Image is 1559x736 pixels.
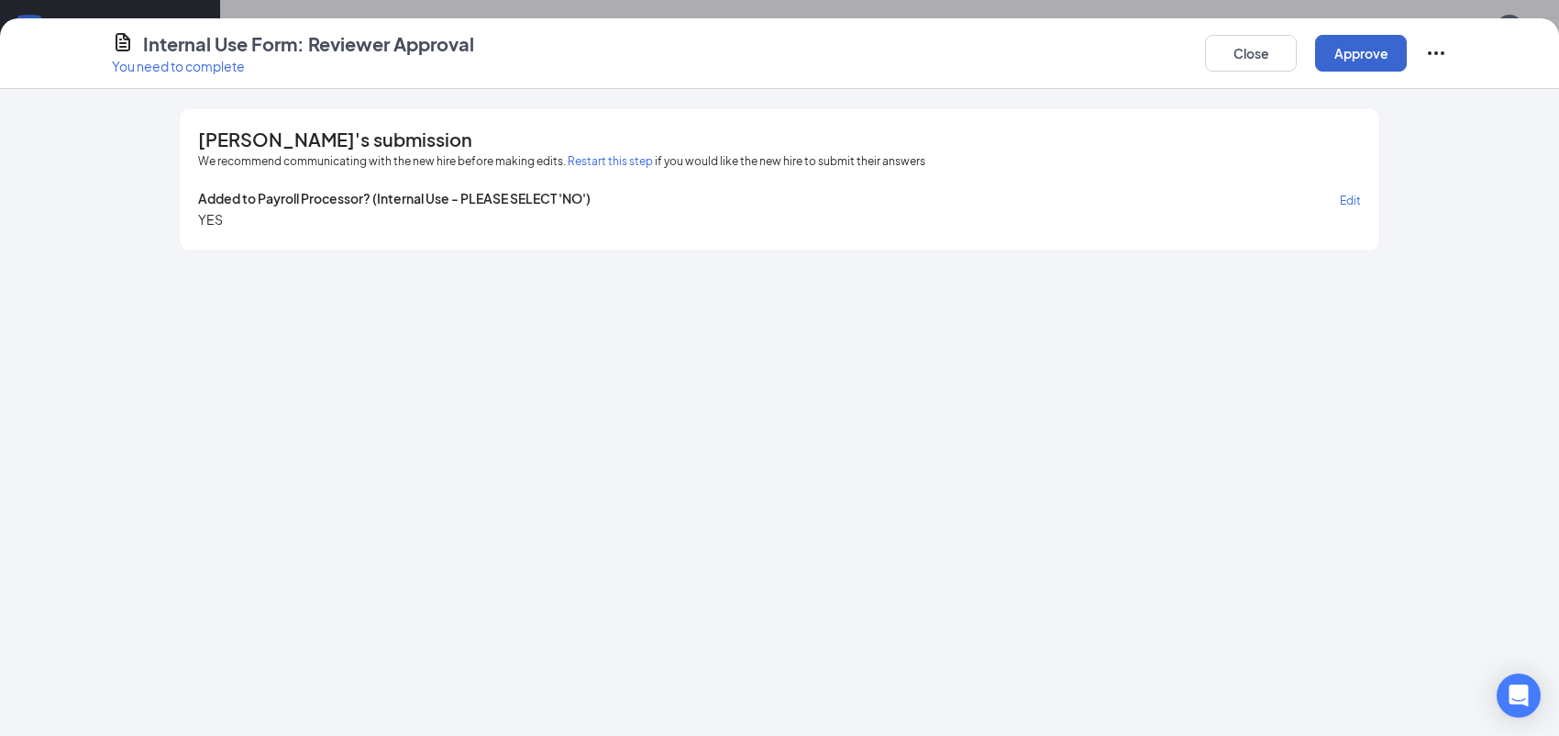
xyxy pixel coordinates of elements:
button: Restart this step [568,152,653,171]
svg: CustomFormIcon [112,31,134,53]
span: YES [198,210,223,229]
span: Edit [1340,194,1361,207]
span: We recommend communicating with the new hire before making edits. if you would like the new hire ... [198,152,925,171]
span: Added to Payroll Processor? (Internal Use - PLEASE SELECT 'NO') [198,189,591,210]
button: Close [1205,35,1297,72]
span: [PERSON_NAME]'s submission [198,130,472,149]
h4: Internal Use Form: Reviewer Approval [143,31,474,57]
button: Approve [1315,35,1407,72]
p: You need to complete [112,57,474,75]
svg: Ellipses [1425,42,1447,64]
div: Open Intercom Messenger [1497,674,1541,718]
button: Edit [1340,189,1361,210]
